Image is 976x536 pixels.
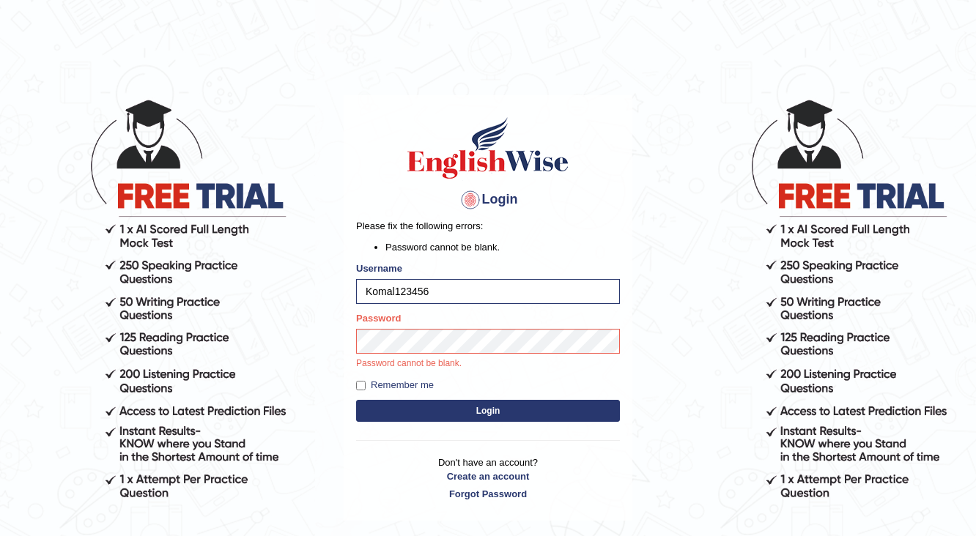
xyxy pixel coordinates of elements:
p: Please fix the following errors: [356,219,620,233]
label: Password [356,311,401,325]
button: Login [356,400,620,422]
li: Password cannot be blank. [385,240,620,254]
label: Username [356,261,402,275]
a: Forgot Password [356,487,620,501]
a: Create an account [356,469,620,483]
input: Remember me [356,381,366,390]
p: Don't have an account? [356,455,620,501]
p: Password cannot be blank. [356,357,620,371]
img: Logo of English Wise sign in for intelligent practice with AI [404,115,572,181]
h4: Login [356,188,620,212]
label: Remember me [356,378,434,392]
